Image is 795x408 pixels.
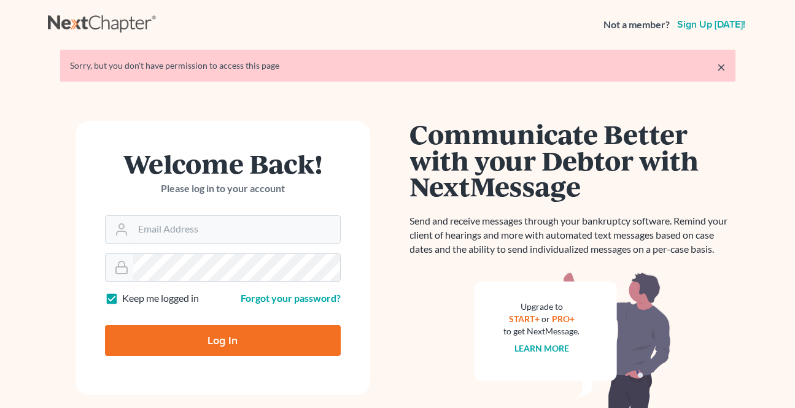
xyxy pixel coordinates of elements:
input: Email Address [133,216,340,243]
a: START+ [509,314,540,324]
h1: Communicate Better with your Debtor with NextMessage [410,121,735,199]
p: Send and receive messages through your bankruptcy software. Remind your client of hearings and mo... [410,214,735,256]
div: Sorry, but you don't have permission to access this page [70,60,726,72]
div: to get NextMessage. [504,325,580,337]
div: Upgrade to [504,301,580,313]
strong: Not a member? [603,18,670,32]
a: Forgot your password? [241,292,341,304]
a: PRO+ [552,314,575,324]
a: × [717,60,726,74]
p: Please log in to your account [105,182,341,196]
h1: Welcome Back! [105,150,341,177]
a: Learn more [514,343,569,353]
span: or [541,314,550,324]
a: Sign up [DATE]! [675,20,748,29]
label: Keep me logged in [122,291,199,306]
input: Log In [105,325,341,356]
